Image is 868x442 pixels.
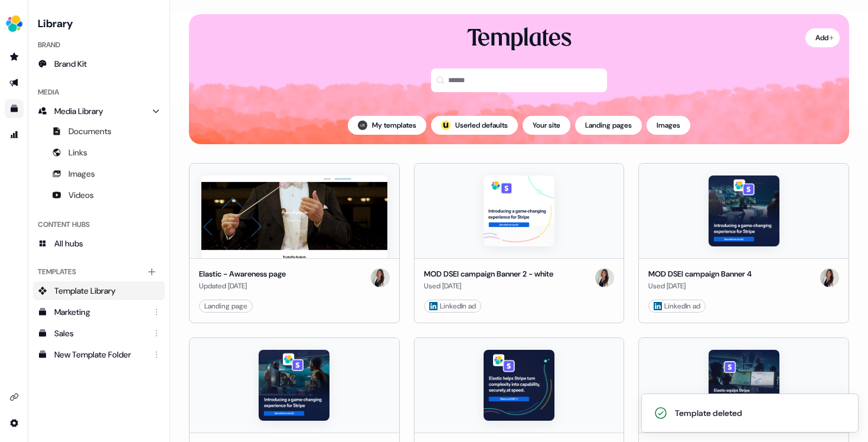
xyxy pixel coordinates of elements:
[199,268,286,280] div: Elastic - Awareness page
[467,24,572,54] div: Templates
[33,186,165,204] a: Videos
[424,280,553,292] div: Used [DATE]
[33,164,165,183] a: Images
[648,280,752,292] div: Used [DATE]
[820,268,839,287] img: Kelly
[675,407,742,419] div: Template deleted
[484,350,554,421] img: New template
[33,143,165,162] a: Links
[5,47,24,66] a: Go to prospects
[414,163,625,323] button: MOD DSEI campaign Banner 2 - whiteMOD DSEI campaign Banner 2 - whiteUsed [DATE]Kelly LinkedIn ad
[5,125,24,144] a: Go to attribution
[33,215,165,234] div: Content Hubs
[54,238,83,249] span: All hubs
[199,280,286,292] div: Updated [DATE]
[441,121,451,130] div: ;
[5,73,24,92] a: Go to outbound experience
[424,268,553,280] div: MOD DSEI campaign Banner 2 - white
[33,14,165,31] h3: Library
[33,262,165,281] div: Templates
[33,54,165,73] a: Brand Kit
[189,163,400,323] button: Elastic - Awareness pageElastic - Awareness pageUpdated [DATE]KellyLanding page
[68,125,112,137] span: Documents
[33,345,165,364] a: New Template Folder
[33,83,165,102] div: Media
[371,268,390,287] img: Kelly
[33,281,165,300] a: Template Library
[54,327,146,339] div: Sales
[33,324,165,343] a: Sales
[68,147,87,158] span: Links
[709,175,779,246] img: MOD DSEI campaign Banner 4
[68,168,95,180] span: Images
[259,350,329,421] img: MOD DSEI campaign Banner 5
[638,163,849,323] button: MOD DSEI campaign Banner 4MOD DSEI campaign Banner 4Used [DATE]Kelly LinkedIn ad
[54,105,103,117] span: Media Library
[575,116,642,135] button: Landing pages
[358,121,367,130] img: Leelananda
[33,122,165,141] a: Documents
[33,102,165,121] a: Media Library
[33,303,165,321] a: Marketing
[654,300,700,312] div: LinkedIn ad
[484,175,554,246] img: MOD DSEI campaign Banner 2 - white
[348,116,426,135] button: My templates
[54,285,116,297] span: Template Library
[5,414,24,433] a: Go to integrations
[647,116,690,135] button: Images
[5,388,24,407] a: Go to integrations
[201,175,387,258] img: Elastic - Awareness page
[54,349,146,360] div: New Template Folder
[54,58,87,70] span: Brand Kit
[33,35,165,54] div: Brand
[68,189,94,201] span: Videos
[595,268,614,287] img: Kelly
[54,306,146,318] div: Marketing
[429,300,476,312] div: LinkedIn ad
[5,99,24,118] a: Go to templates
[805,28,840,47] button: Add
[204,300,247,312] div: Landing page
[523,116,570,135] button: Your site
[709,350,779,421] img: MOD DSEI Campaign banner 1
[431,116,518,135] button: userled logo;Userled defaults
[33,234,165,253] a: All hubs
[648,268,752,280] div: MOD DSEI campaign Banner 4
[441,121,451,130] img: userled logo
